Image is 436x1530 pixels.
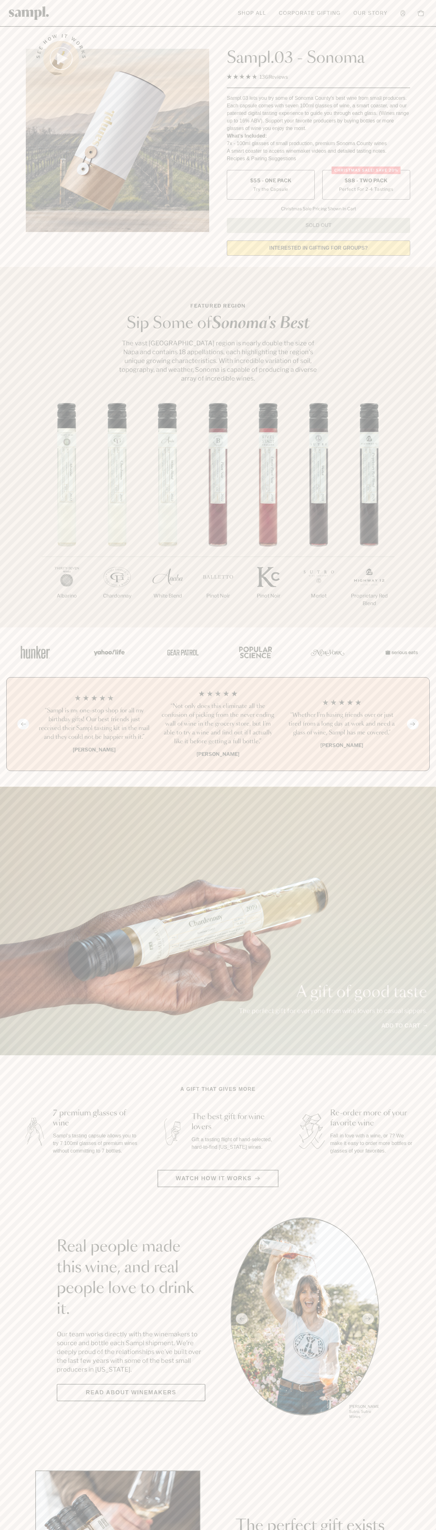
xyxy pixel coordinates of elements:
li: Recipes & Pairing Suggestions [227,155,410,162]
p: Pinot Noir [243,592,294,600]
img: Sampl logo [9,6,49,20]
span: Reviews [268,74,288,80]
a: Corporate Gifting [276,6,344,20]
p: Fall in love with a wine, or 7? We make it easy to order more bottles or glasses of your favorites. [330,1132,416,1155]
a: Read about Winemakers [57,1384,205,1401]
img: Artboard_5_7fdae55a-36fd-43f7-8bfd-f74a06a2878e_x450.png [163,639,200,666]
p: Pinot Noir [193,592,243,600]
a: Our Story [350,6,391,20]
span: $88 - Two Pack [345,177,388,184]
h1: Sampl.03 - Sonoma [227,49,410,68]
p: Proprietary Red Blend [344,592,394,607]
li: 6 / 7 [294,403,344,620]
li: 7x - 100ml glasses of small production, premium Sonoma County wines [227,140,410,147]
span: $55 - One Pack [250,177,292,184]
img: Sampl.03 - Sonoma [26,49,209,232]
h2: A gift that gives more [181,1085,256,1093]
li: 1 / 4 [37,690,151,758]
div: Sampl.03 lets you try some of Sonoma County's best wine from small producers. Each capsule comes ... [227,94,410,132]
li: 2 / 7 [92,403,142,620]
h2: Sip Some of [117,316,319,331]
img: Artboard_4_28b4d326-c26e-48f9-9c80-911f17d6414e_x450.png [236,639,273,666]
h3: “Not only does this eliminate all the confusion of picking from the never ending wall of wine in ... [161,702,275,746]
p: Merlot [294,592,344,600]
p: The perfect gift for everyone from wine lovers to casual sippers. [239,1006,427,1015]
b: [PERSON_NAME] [73,747,116,753]
div: Christmas SALE! Save 20% [332,167,401,174]
li: 2 / 4 [161,690,275,758]
h3: Re-order more of your favorite wine [330,1108,416,1128]
small: Try the Capsule [253,186,288,192]
a: Add to cart [381,1022,427,1030]
h3: “Sampl is my one-stop shop for all my birthday gifts! Our best friends just received their Sampl ... [37,706,151,742]
b: [PERSON_NAME] [320,742,363,748]
p: Featured Region [117,302,319,310]
p: White Blend [142,592,193,600]
li: 7 / 7 [344,403,394,627]
div: slide 1 [231,1217,379,1420]
small: Perfect For 2-4 Tastings [339,186,393,192]
b: [PERSON_NAME] [197,751,239,757]
p: Sampl's tasting capsule allows you to try 7 100ml glasses of premium wines without committing to ... [53,1132,139,1155]
li: 3 / 7 [142,403,193,620]
li: 3 / 4 [285,690,399,758]
h3: 7 premium glasses of wine [53,1108,139,1128]
ul: carousel [231,1217,379,1420]
p: [PERSON_NAME] Sutro, Sutro Wines [349,1404,379,1419]
img: Artboard_3_0b291449-6e8c-4d07-b2c2-3f3601a19cd1_x450.png [309,639,347,666]
img: Artboard_7_5b34974b-f019-449e-91fb-745f8d0877ee_x450.png [382,639,420,666]
button: Sold Out [227,218,410,233]
li: 1 / 7 [42,403,92,620]
button: Next slide [407,719,419,729]
li: Christmas Sale Pricing Shown In Cart [278,206,359,212]
button: Watch how it works [158,1170,278,1187]
li: A smart coaster to access winemaker videos and detailed tasting notes. [227,147,410,155]
p: The vast [GEOGRAPHIC_DATA] region is nearly double the size of Napa and contains 18 appellations,... [117,339,319,383]
em: Sonoma's Best [212,316,310,331]
span: 136 [260,74,268,80]
h2: Real people made this wine, and real people love to drink it. [57,1237,205,1320]
img: Artboard_6_04f9a106-072f-468a-bdd7-f11783b05722_x450.png [89,639,127,666]
a: Shop All [235,6,269,20]
p: Our team works directly with the winemakers to source and bottle each Sampl shipment. We’re deepl... [57,1330,205,1374]
strong: What’s Included: [227,133,267,139]
button: Previous slide [17,719,29,729]
div: 136Reviews [227,73,288,81]
button: See how it works [43,41,79,76]
p: Gift a tasting flight of hand-selected, hard-to-find [US_STATE] wines. [192,1136,277,1151]
img: Artboard_1_c8cd28af-0030-4af1-819c-248e302c7f06_x450.png [16,639,54,666]
p: Chardonnay [92,592,142,600]
li: 5 / 7 [243,403,294,620]
p: A gift of good taste [239,985,427,1000]
h3: The best gift for wine lovers [192,1112,277,1132]
li: 4 / 7 [193,403,243,620]
p: Albarino [42,592,92,600]
h3: “Whether I'm having friends over or just tired from a long day at work and need a glass of wine, ... [285,711,399,737]
a: interested in gifting for groups? [227,241,410,256]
